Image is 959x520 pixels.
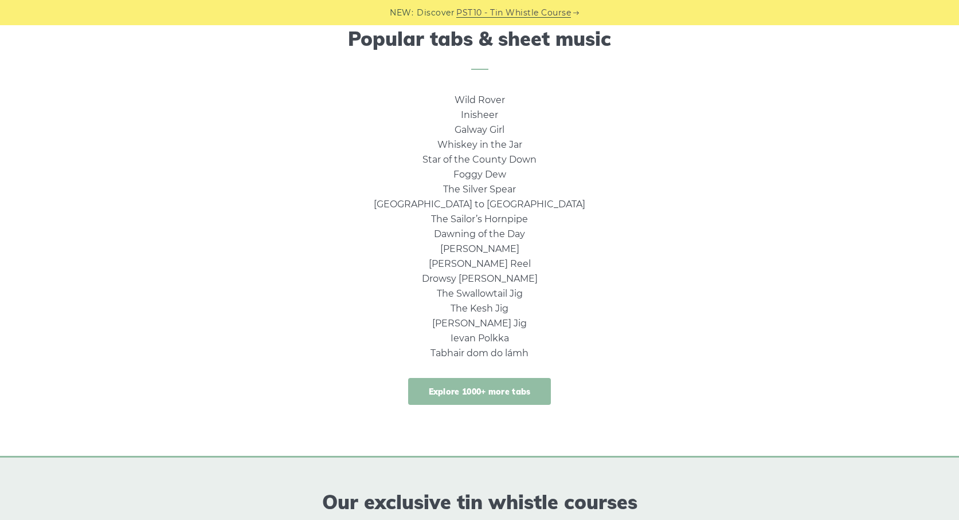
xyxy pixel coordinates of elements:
[437,139,522,150] a: Whiskey in the Jar
[437,288,523,299] a: The Swallowtail Jig
[443,184,516,195] a: The Silver Spear
[455,124,504,135] a: Galway Girl
[422,273,538,284] a: Drowsy [PERSON_NAME]
[430,348,529,359] a: Tabhair dom do lámh
[390,6,413,19] span: NEW:
[408,378,551,405] a: Explore 1000+ more tabs
[422,154,537,165] a: Star of the County Down
[451,333,509,344] a: Ievan Polkka
[455,94,505,105] a: Wild Rover
[432,318,527,329] a: [PERSON_NAME] Jig
[417,6,455,19] span: Discover
[456,6,571,19] a: PST10 - Tin Whistle Course
[440,243,519,254] a: [PERSON_NAME]
[434,229,525,239] a: Dawning of the Day
[431,214,528,224] a: The Sailor’s Hornpipe
[374,199,585,210] a: [GEOGRAPHIC_DATA] to [GEOGRAPHIC_DATA]
[156,27,803,70] h2: Popular tabs & sheet music
[453,169,506,180] a: Foggy Dew
[451,303,508,314] a: The Kesh Jig
[461,109,498,120] a: Inisheer
[429,258,531,269] a: [PERSON_NAME] Reel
